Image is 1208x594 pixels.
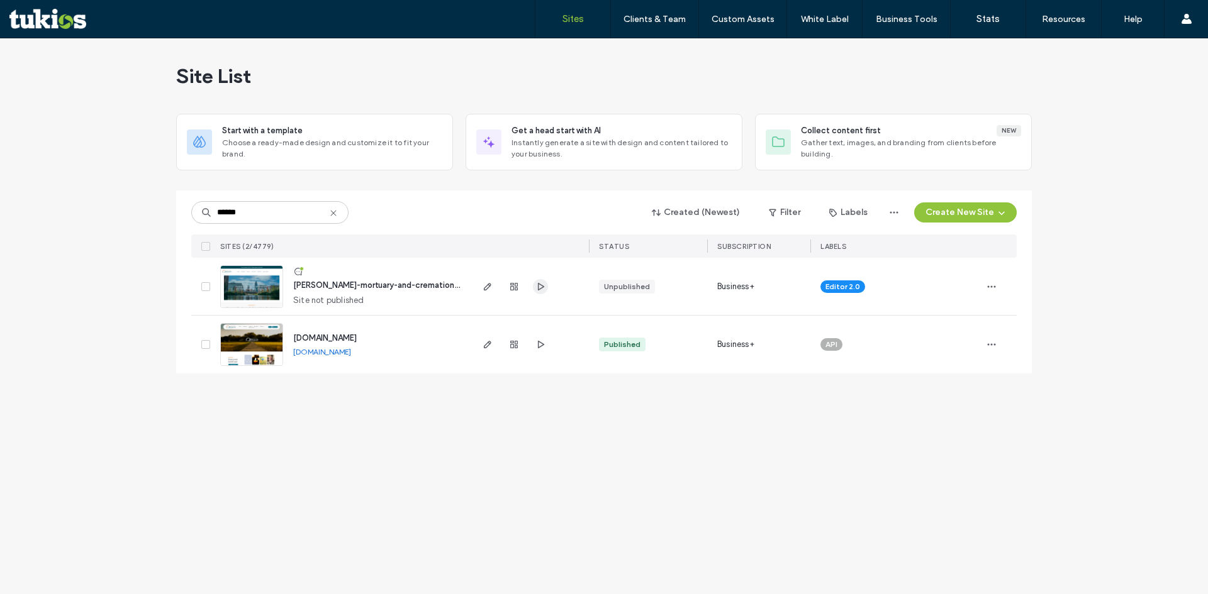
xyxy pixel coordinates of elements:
[801,124,881,137] span: Collect content first
[717,338,754,351] span: Business+
[997,125,1021,136] div: New
[512,124,601,137] span: Get a head start with AI
[717,280,754,293] span: Business+
[512,137,732,160] span: Instantly generate a site with design and content tailored to your business.
[466,114,742,170] div: Get a head start with AIInstantly generate a site with design and content tailored to your business.
[604,339,640,350] div: Published
[293,333,357,343] a: [DOMAIN_NAME]
[28,9,54,20] span: Help
[825,281,860,292] span: Editor 2.0
[914,202,1017,223] button: Create New Site
[599,242,629,251] span: STATUS
[222,137,442,160] span: Choose a ready-made design and customize it to fit your brand.
[801,14,849,25] label: White Label
[825,339,837,350] span: API
[820,242,846,251] span: LABELS
[1042,14,1085,25] label: Resources
[222,124,303,137] span: Start with a template
[755,114,1032,170] div: Collect content firstNewGather text, images, and branding from clients before building.
[176,63,251,89] span: Site List
[756,202,813,223] button: Filter
[712,14,775,25] label: Custom Assets
[818,202,879,223] button: Labels
[641,202,751,223] button: Created (Newest)
[717,242,771,251] span: SUBSCRIPTION
[220,242,274,251] span: SITES (2/4779)
[293,280,499,290] a: [PERSON_NAME]-mortuary-and-cremation-services-2
[293,347,351,356] a: [DOMAIN_NAME]
[176,114,453,170] div: Start with a templateChoose a ready-made design and customize it to fit your brand.
[562,13,584,25] label: Sites
[293,294,364,307] span: Site not published
[801,137,1021,160] span: Gather text, images, and branding from clients before building.
[624,14,686,25] label: Clients & Team
[976,13,1000,25] label: Stats
[1124,14,1143,25] label: Help
[876,14,937,25] label: Business Tools
[604,281,650,292] div: Unpublished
